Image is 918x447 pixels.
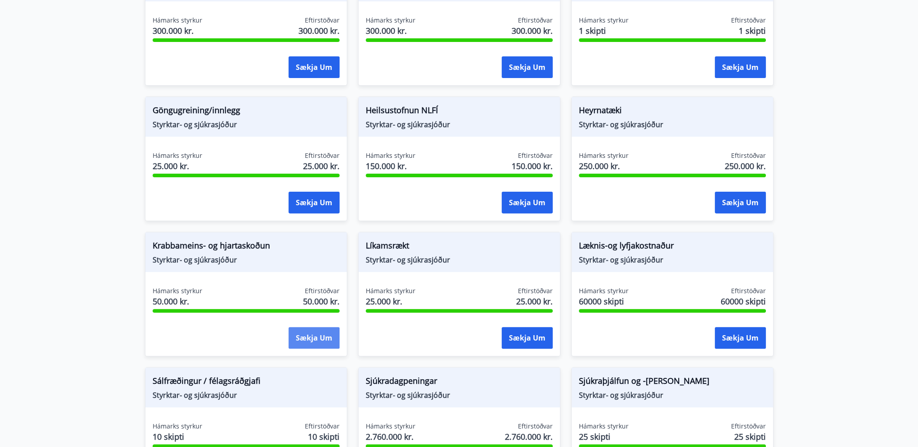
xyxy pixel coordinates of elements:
span: Eftirstöðvar [518,16,553,25]
span: 300.000 kr. [366,25,415,37]
button: Sækja um [289,192,340,213]
span: Hámarks styrkur [579,286,629,295]
span: 25 skipti [579,431,629,442]
span: Styrktar- og sjúkrasjóður [153,255,340,265]
span: 300.000 kr. [153,25,202,37]
span: Styrktar- og sjúkrasjóður [153,390,340,400]
span: 10 skipti [308,431,340,442]
span: Sjúkradagpeningar [366,375,553,390]
span: Styrktar- og sjúkrasjóður [366,390,553,400]
button: Sækja um [715,192,766,213]
span: Hámarks styrkur [579,151,629,160]
span: Styrktar- og sjúkrasjóður [579,390,766,400]
span: Göngugreining/innlegg [153,104,340,120]
span: Eftirstöðvar [731,422,766,431]
span: Líkamsrækt [366,240,553,255]
span: Heyrnatæki [579,104,766,120]
span: 25 skipti [734,431,766,442]
span: 60000 skipti [721,295,766,307]
span: 50.000 kr. [153,295,202,307]
span: Eftirstöðvar [305,422,340,431]
span: Styrktar- og sjúkrasjóður [366,255,553,265]
span: Eftirstöðvar [518,151,553,160]
span: Hámarks styrkur [153,16,202,25]
span: Eftirstöðvar [731,151,766,160]
span: 1 skipti [739,25,766,37]
span: Læknis-og lyfjakostnaður [579,240,766,255]
span: 300.000 kr. [512,25,553,37]
span: 250.000 kr. [579,160,629,172]
span: Styrktar- og sjúkrasjóður [579,255,766,265]
span: 150.000 kr. [512,160,553,172]
span: Hámarks styrkur [366,422,415,431]
span: Heilsustofnun NLFÍ [366,104,553,120]
span: 150.000 kr. [366,160,415,172]
button: Sækja um [289,327,340,349]
span: 25.000 kr. [303,160,340,172]
span: 25.000 kr. [516,295,553,307]
span: 2.760.000 kr. [366,431,415,442]
button: Sækja um [502,192,553,213]
span: 2.760.000 kr. [505,431,553,442]
span: Eftirstöðvar [518,286,553,295]
span: Hámarks styrkur [366,286,415,295]
span: Hámarks styrkur [153,151,202,160]
button: Sækja um [502,327,553,349]
button: Sækja um [289,56,340,78]
span: 300.000 kr. [298,25,340,37]
span: 10 skipti [153,431,202,442]
button: Sækja um [715,56,766,78]
span: Styrktar- og sjúkrasjóður [366,120,553,129]
span: Hámarks styrkur [366,16,415,25]
span: Eftirstöðvar [518,422,553,431]
span: Styrktar- og sjúkrasjóður [153,120,340,129]
button: Sækja um [715,327,766,349]
span: 50.000 kr. [303,295,340,307]
span: Hámarks styrkur [153,422,202,431]
span: 250.000 kr. [725,160,766,172]
span: Sjúkraþjálfun og -[PERSON_NAME] [579,375,766,390]
span: Krabbameins- og hjartaskoðun [153,240,340,255]
span: Sálfræðingur / félagsráðgjafi [153,375,340,390]
span: Styrktar- og sjúkrasjóður [579,120,766,129]
span: Eftirstöðvar [305,151,340,160]
span: Eftirstöðvar [305,286,340,295]
span: Hámarks styrkur [153,286,202,295]
span: 25.000 kr. [366,295,415,307]
span: Eftirstöðvar [305,16,340,25]
span: Eftirstöðvar [731,16,766,25]
span: Eftirstöðvar [731,286,766,295]
span: Hámarks styrkur [579,16,629,25]
span: Hámarks styrkur [579,422,629,431]
span: Hámarks styrkur [366,151,415,160]
span: 25.000 kr. [153,160,202,172]
button: Sækja um [502,56,553,78]
span: 60000 skipti [579,295,629,307]
span: 1 skipti [579,25,629,37]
